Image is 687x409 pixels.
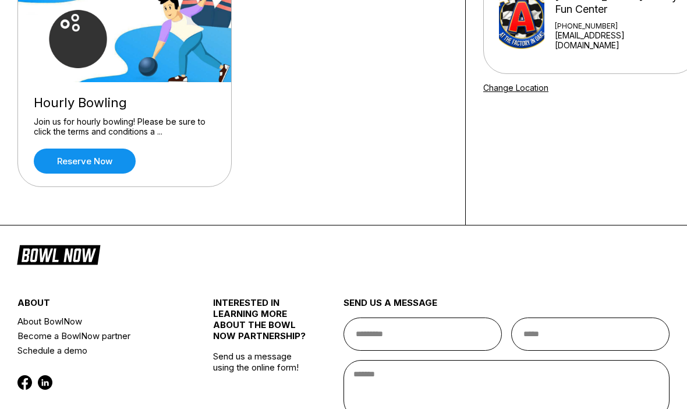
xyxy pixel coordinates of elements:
div: Hourly Bowling [34,95,215,111]
div: INTERESTED IN LEARNING MORE ABOUT THE BOWL NOW PARTNERSHIP? [213,297,311,351]
a: Change Location [483,83,548,93]
div: send us a message [343,297,670,318]
div: [PHONE_NUMBER] [555,22,682,30]
div: Join us for hourly bowling! Please be sure to click the terms and conditions a ... [34,117,215,137]
div: about [17,297,180,314]
a: About BowlNow [17,314,180,329]
a: Reserve now [34,149,136,174]
a: Schedule a demo [17,343,180,358]
a: Become a BowlNow partner [17,329,180,343]
a: [EMAIL_ADDRESS][DOMAIN_NAME] [555,30,682,50]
